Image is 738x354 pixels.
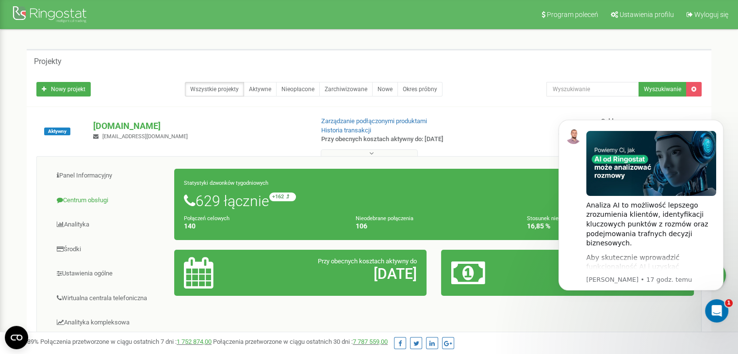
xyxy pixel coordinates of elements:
[184,193,684,209] h1: 629 łącznie
[321,117,427,125] a: Zarządzanie podłączonymi produktami
[547,11,598,18] span: Program poleceń
[5,326,28,349] button: Open CMP widget
[184,215,230,222] small: Połączeń celowych
[527,223,684,230] h4: 16,85 %
[44,213,175,237] a: Analityka
[318,257,417,265] span: Przy obecnych kosztach aktywny do
[321,135,476,144] p: Przy obecnych kosztach aktywny do: [DATE]
[276,82,320,97] a: Nieopłacone
[40,338,212,345] span: Połączenia przetworzone w ciągu ostatnich 7 dni :
[44,287,175,310] a: Wirtualna centrala telefoniczna
[44,262,175,286] a: Ustawienia ogólne
[266,266,417,282] h2: [DATE]
[185,82,244,97] a: Wszystkie projekty
[353,338,388,345] a: 7 787 559,00
[546,82,639,97] input: Wyszukiwanie
[44,128,70,135] span: Aktywny
[527,215,609,222] small: Stosunek nieodebranych połączeń
[44,311,175,335] a: Analityka kompleksowa
[372,82,398,97] a: Nowe
[102,133,188,140] span: [EMAIL_ADDRESS][DOMAIN_NAME]
[620,11,674,18] span: Ustawienia profilu
[639,82,687,97] button: Wyszukiwanie
[177,338,212,345] a: 1 752 874,00
[93,120,305,132] p: [DOMAIN_NAME]
[269,193,296,201] small: +162
[244,82,277,97] a: Aktywne
[44,164,175,188] a: Panel Informacyjny
[44,238,175,261] a: Środki
[321,127,371,134] a: Historia transakcji
[534,266,684,282] h2: 834,44 €
[319,82,373,97] a: Zarchiwizowane
[397,82,443,97] a: Okres próbny
[544,105,738,328] iframe: Intercom notifications wiadomość
[213,338,388,345] span: Połączenia przetworzone w ciągu ostatnich 30 dni :
[725,299,733,307] span: 1
[356,223,513,230] h4: 106
[44,189,175,212] a: Centrum obsługi
[356,215,413,222] small: Nieodebrane połączenia
[34,57,62,66] h5: Projekty
[36,82,91,97] a: Nowy projekt
[184,223,341,230] h4: 140
[705,299,728,322] iframe: Intercom live chat
[694,11,728,18] span: Wyloguj się
[184,180,268,186] small: Statystyki dzwonków tygodniowych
